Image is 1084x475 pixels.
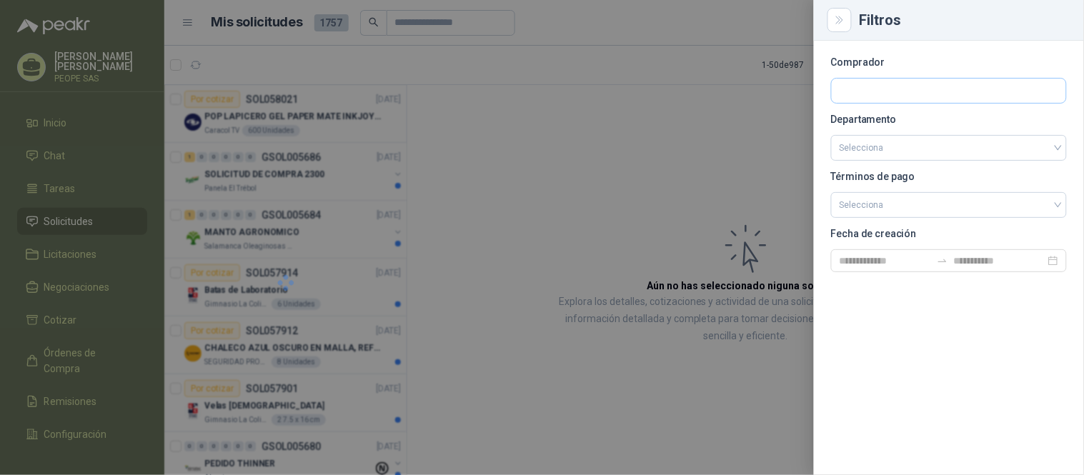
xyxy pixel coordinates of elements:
[831,172,1067,181] p: Términos de pago
[831,229,1067,238] p: Fecha de creación
[860,13,1067,27] div: Filtros
[937,255,948,266] span: swap-right
[937,255,948,266] span: to
[831,11,848,29] button: Close
[831,115,1067,124] p: Departamento
[831,58,1067,66] p: Comprador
